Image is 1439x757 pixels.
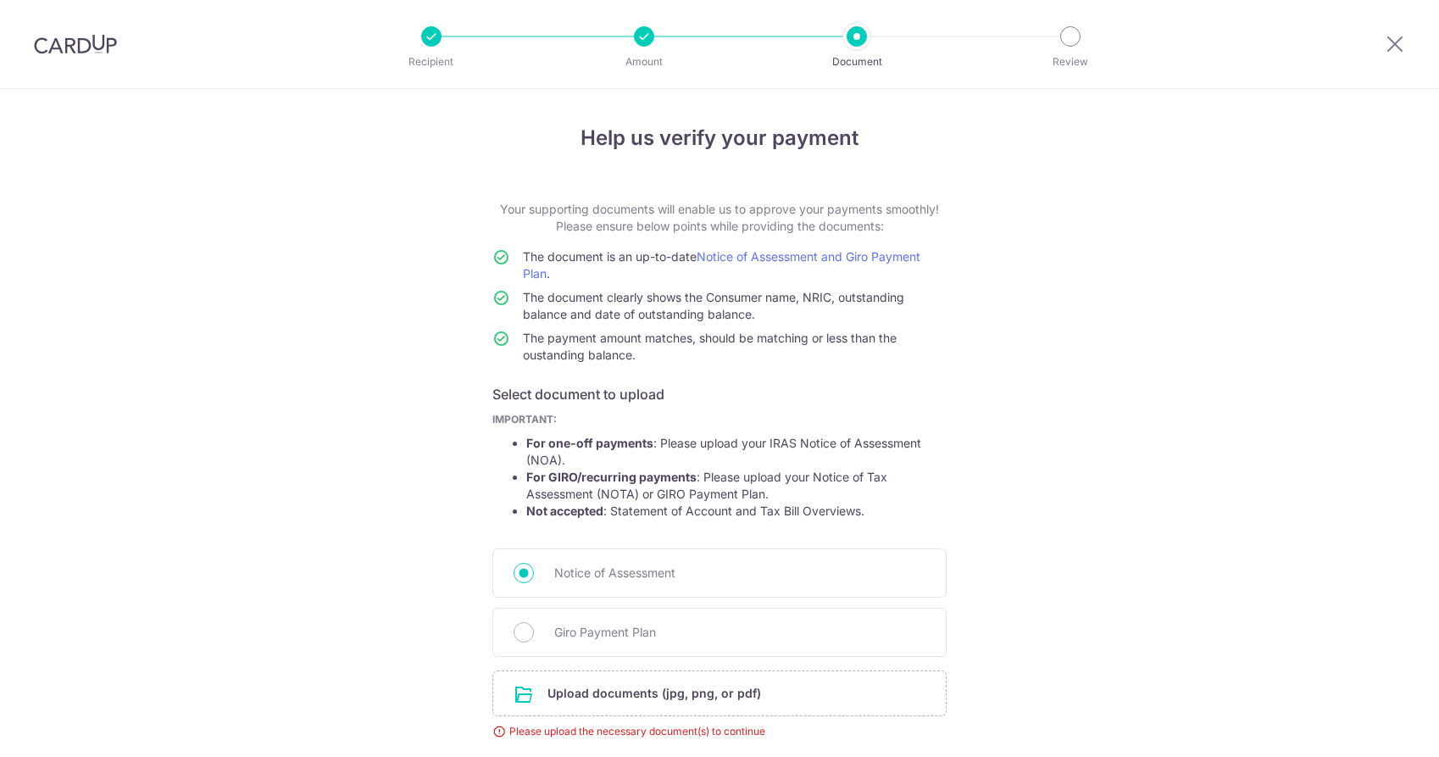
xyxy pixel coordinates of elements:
[794,53,920,70] p: Document
[526,503,947,520] li: : Statement of Account and Tax Bill Overviews.
[1008,53,1133,70] p: Review
[526,470,697,484] strong: For GIRO/recurring payments
[526,504,603,518] strong: Not accepted
[492,671,947,716] div: Upload documents (jpg, png, or pdf)
[581,53,707,70] p: Amount
[523,331,897,362] span: The payment amount matches, should be matching or less than the oustanding balance.
[523,249,920,281] a: Notice of Assessment and Giro Payment Plan
[492,201,947,235] p: Your supporting documents will enable us to approve your payments smoothly! Please ensure below p...
[492,384,947,404] h6: Select document to upload
[526,436,653,450] strong: For one-off payments
[554,563,925,583] span: Notice of Assessment
[526,435,947,469] li: : Please upload your IRAS Notice of Assessment (NOA).
[369,53,494,70] p: Recipient
[526,469,947,503] li: : Please upload your Notice of Tax Assessment (NOTA) or GIRO Payment Plan.
[554,622,925,643] span: Giro Payment Plan
[523,249,920,281] span: The document is an up-to-date .
[34,34,117,54] img: CardUp
[492,123,947,153] h4: Help us verify your payment
[523,290,904,321] span: The document clearly shows the Consumer name, NRIC, outstanding balance and date of outstanding b...
[492,723,947,740] div: Please upload the necessary document(s) to continue
[492,413,557,426] b: IMPORTANT:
